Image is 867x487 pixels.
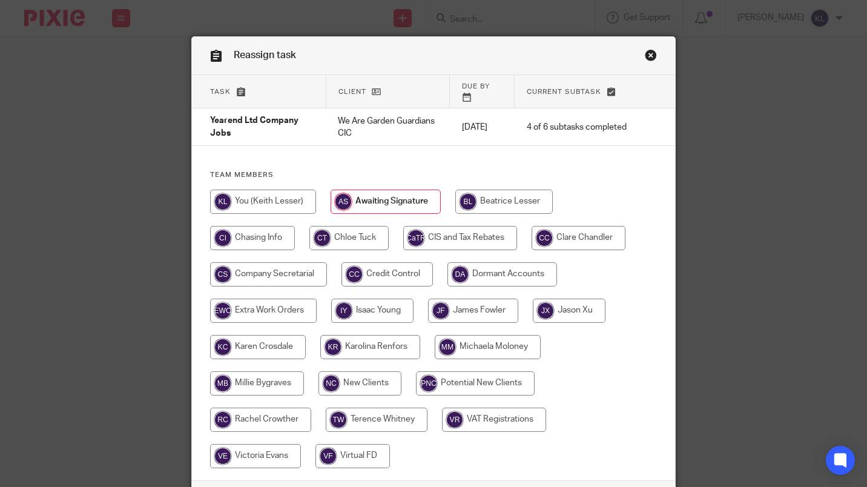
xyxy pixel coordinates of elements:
a: Close this dialog window [645,49,657,65]
span: Task [210,88,231,95]
span: Client [338,88,366,95]
span: Reassign task [234,50,296,60]
td: 4 of 6 subtasks completed [515,108,639,146]
span: Yearend Ltd Company Jobs [210,117,298,138]
h4: Team members [210,170,657,180]
span: Due by [462,83,490,90]
span: Current subtask [527,88,601,95]
p: We Are Garden Guardians CIC [338,115,437,140]
p: [DATE] [462,121,503,133]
